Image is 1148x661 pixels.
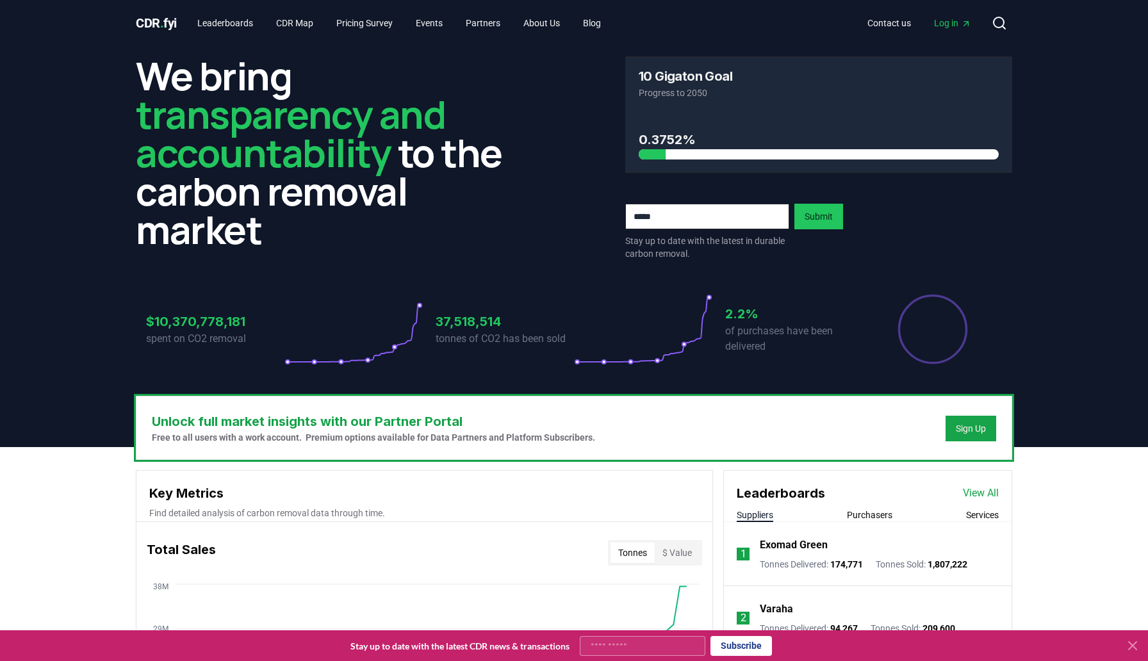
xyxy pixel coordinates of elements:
nav: Main [857,12,981,35]
button: Tonnes [611,543,655,563]
h3: Leaderboards [737,484,825,503]
a: Sign Up [956,422,986,435]
a: Pricing Survey [326,12,403,35]
p: Tonnes Sold : [871,622,955,635]
h3: Key Metrics [149,484,700,503]
button: $ Value [655,543,700,563]
p: 1 [741,546,746,562]
span: 94,267 [830,623,858,633]
p: Tonnes Delivered : [760,558,863,571]
button: Suppliers [737,509,773,521]
h3: $10,370,778,181 [146,312,284,331]
p: Free to all users with a work account. Premium options available for Data Partners and Platform S... [152,431,595,444]
h3: 10 Gigaton Goal [639,70,732,83]
span: transparency and accountability [136,88,445,179]
a: Leaderboards [187,12,263,35]
span: 174,771 [830,559,863,569]
h3: Unlock full market insights with our Partner Portal [152,412,595,431]
nav: Main [187,12,611,35]
h3: 2.2% [725,304,864,323]
h3: 0.3752% [639,130,999,149]
h2: We bring to the carbon removal market [136,56,523,249]
button: Purchasers [847,509,892,521]
p: Progress to 2050 [639,86,999,99]
a: About Us [513,12,570,35]
a: Varaha [760,601,793,617]
span: Log in [934,17,971,29]
a: CDR.fyi [136,14,177,32]
p: of purchases have been delivered [725,323,864,354]
tspan: 38M [153,582,168,591]
span: 1,807,222 [928,559,967,569]
span: . [160,15,164,31]
button: Submit [794,204,843,229]
a: Partners [455,12,511,35]
p: Stay up to date with the latest in durable carbon removal. [625,234,789,260]
span: 209,600 [922,623,955,633]
p: tonnes of CO2 has been sold [436,331,574,347]
a: Events [406,12,453,35]
a: Contact us [857,12,921,35]
button: Sign Up [946,416,996,441]
span: CDR fyi [136,15,177,31]
p: 2 [741,610,746,626]
p: Find detailed analysis of carbon removal data through time. [149,507,700,519]
h3: Total Sales [147,540,216,566]
a: View All [963,486,999,501]
tspan: 29M [153,624,168,633]
p: Tonnes Sold : [876,558,967,571]
a: Blog [573,12,611,35]
h3: 37,518,514 [436,312,574,331]
p: spent on CO2 removal [146,331,284,347]
a: Exomad Green [760,537,828,553]
a: CDR Map [266,12,324,35]
a: Log in [924,12,981,35]
button: Services [966,509,999,521]
p: Tonnes Delivered : [760,622,858,635]
div: Percentage of sales delivered [897,293,969,365]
